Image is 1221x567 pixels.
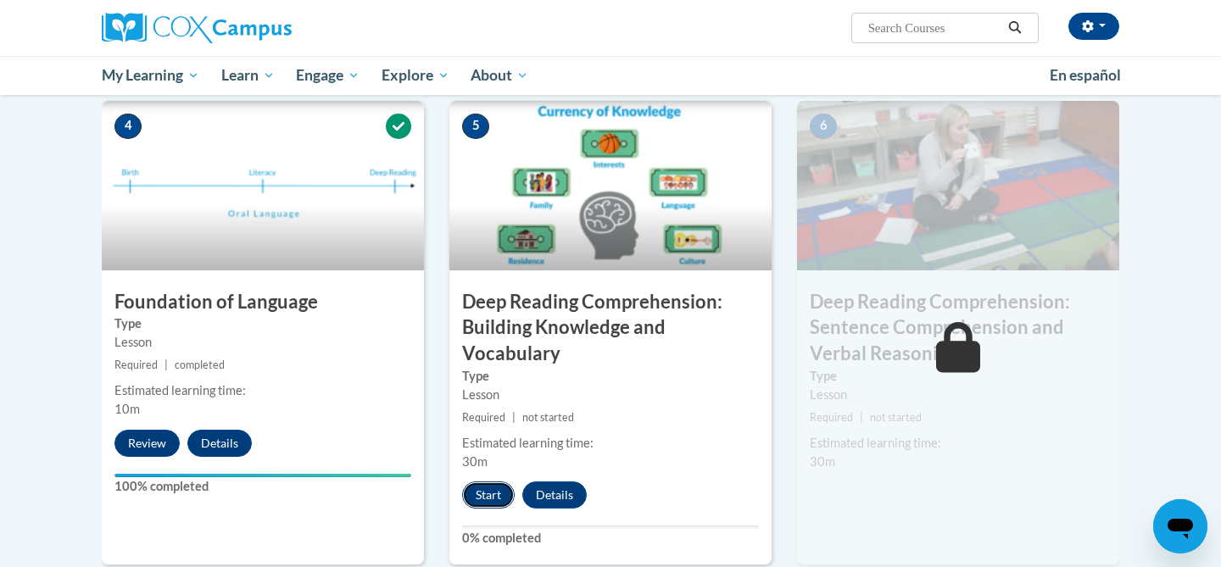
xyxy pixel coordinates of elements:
h3: Deep Reading Comprehension: Sentence Comprehension and Verbal Reasoning [797,289,1119,367]
iframe: Button to launch messaging window [1153,499,1207,553]
div: Estimated learning time: [114,381,411,400]
span: not started [522,411,574,424]
a: Cox Campus [102,13,424,43]
button: Details [187,430,252,457]
span: 10m [114,402,140,416]
input: Search Courses [867,18,1002,38]
div: Your progress [114,474,411,477]
span: 4 [114,114,142,139]
span: Required [810,411,853,424]
a: En español [1039,58,1132,93]
span: | [512,411,516,424]
h3: Deep Reading Comprehension: Building Knowledge and Vocabulary [449,289,772,367]
span: 30m [810,454,835,469]
label: 100% completed [114,477,411,496]
a: Explore [371,56,460,95]
span: Learn [221,65,275,86]
span: not started [870,411,922,424]
h3: Foundation of Language [102,289,424,315]
span: completed [175,359,225,371]
button: Search [1002,18,1028,38]
a: About [460,56,540,95]
span: Required [114,359,158,371]
span: 5 [462,114,489,139]
span: Engage [296,65,360,86]
div: Lesson [114,333,411,352]
button: Details [522,481,587,509]
label: Type [462,367,759,386]
img: Cox Campus [102,13,292,43]
span: | [860,411,863,424]
button: Account Settings [1068,13,1119,40]
div: Lesson [810,386,1107,404]
a: Learn [210,56,286,95]
button: Start [462,481,515,509]
span: 6 [810,114,837,139]
span: My Learning [102,65,199,86]
img: Course Image [102,101,424,270]
span: Required [462,411,505,424]
button: Review [114,430,180,457]
div: Estimated learning time: [462,434,759,453]
img: Course Image [797,101,1119,270]
label: 0% completed [462,529,759,548]
div: Estimated learning time: [810,434,1107,453]
span: About [471,65,528,86]
label: Type [810,367,1107,386]
span: | [164,359,168,371]
img: Course Image [449,101,772,270]
a: Engage [285,56,371,95]
span: 30m [462,454,488,469]
label: Type [114,314,411,333]
div: Lesson [462,386,759,404]
span: En español [1050,66,1121,84]
a: My Learning [91,56,210,95]
span: Explore [382,65,449,86]
div: Main menu [76,56,1145,95]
